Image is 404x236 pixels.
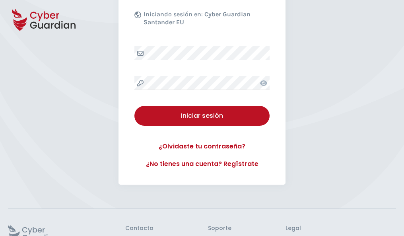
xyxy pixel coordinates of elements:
a: ¿Olvidaste tu contraseña? [134,142,270,151]
h3: Soporte [208,225,231,232]
h3: Legal [286,225,396,232]
button: Iniciar sesión [134,106,270,126]
a: ¿No tienes una cuenta? Regístrate [134,159,270,169]
div: Iniciar sesión [140,111,264,121]
h3: Contacto [125,225,153,232]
